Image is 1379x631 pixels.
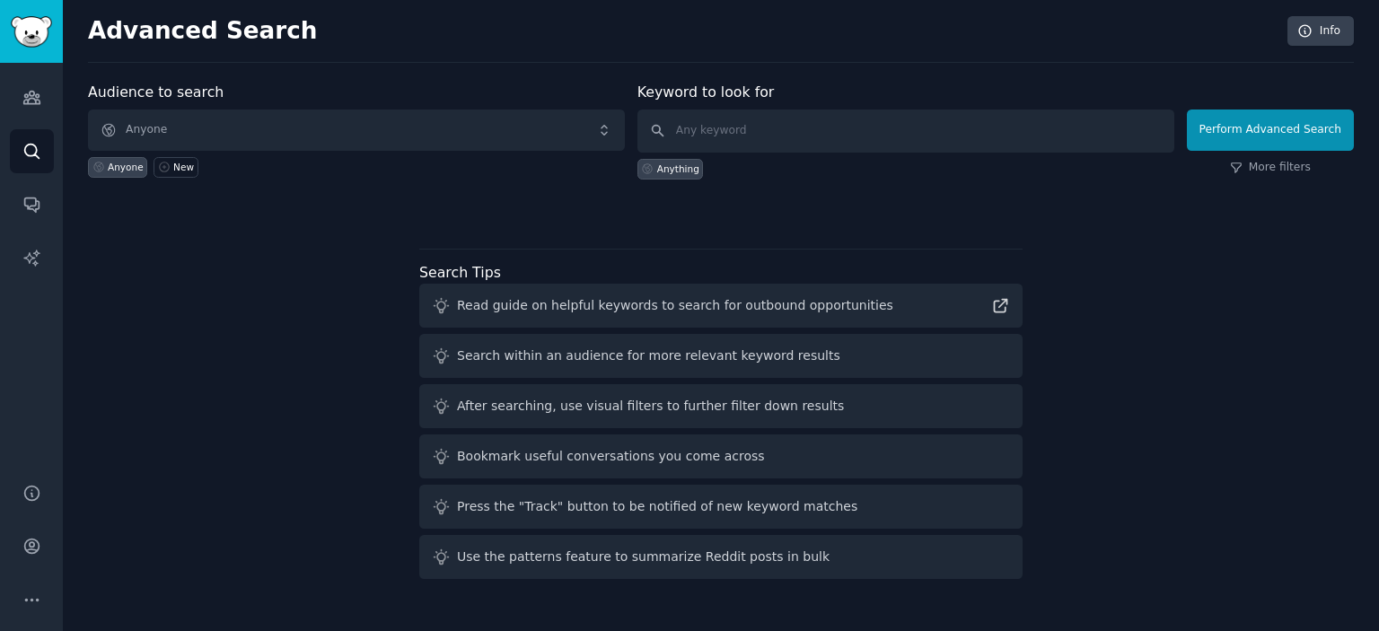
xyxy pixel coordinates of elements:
[457,497,857,516] div: Press the "Track" button to be notified of new keyword matches
[1230,160,1311,176] a: More filters
[11,16,52,48] img: GummySearch logo
[108,161,144,173] div: Anyone
[457,346,840,365] div: Search within an audience for more relevant keyword results
[419,264,501,281] label: Search Tips
[1287,16,1354,47] a: Info
[1187,110,1354,151] button: Perform Advanced Search
[657,162,699,175] div: Anything
[154,157,198,178] a: New
[88,110,625,151] button: Anyone
[88,17,1278,46] h2: Advanced Search
[457,397,844,416] div: After searching, use visual filters to further filter down results
[88,83,224,101] label: Audience to search
[457,296,893,315] div: Read guide on helpful keywords to search for outbound opportunities
[457,548,830,566] div: Use the patterns feature to summarize Reddit posts in bulk
[637,110,1174,153] input: Any keyword
[173,161,194,173] div: New
[637,83,775,101] label: Keyword to look for
[457,447,765,466] div: Bookmark useful conversations you come across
